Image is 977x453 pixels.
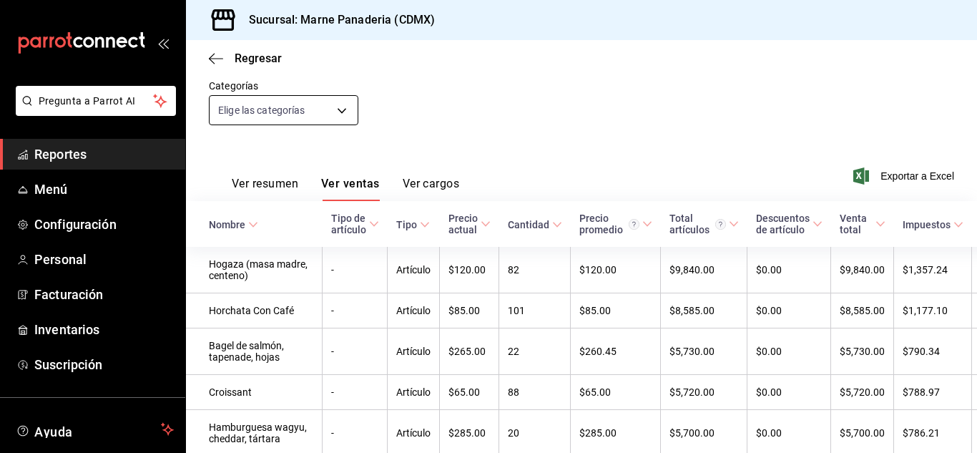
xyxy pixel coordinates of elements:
[388,293,440,328] td: Artículo
[237,11,435,29] h3: Sucursal: Marne Panaderia (CDMX)
[831,375,894,410] td: $5,720.00
[508,219,562,230] span: Cantidad
[440,247,499,293] td: $120.00
[579,213,652,235] span: Precio promedio
[747,247,831,293] td: $0.00
[508,219,549,230] div: Cantidad
[669,213,726,235] div: Total artículos
[579,213,639,235] div: Precio promedio
[499,375,571,410] td: 88
[571,375,661,410] td: $65.00
[186,247,323,293] td: Hogaza (masa madre, centeno)
[323,328,388,375] td: -
[661,247,747,293] td: $9,840.00
[756,213,810,235] div: Descuentos de artículo
[903,219,963,230] span: Impuestos
[186,293,323,328] td: Horchata Con Café
[232,177,459,201] div: navigation tabs
[571,293,661,328] td: $85.00
[218,103,305,117] span: Elige las categorías
[894,328,972,375] td: $790.34
[323,293,388,328] td: -
[499,293,571,328] td: 101
[34,355,174,374] span: Suscripción
[894,293,972,328] td: $1,177.10
[831,293,894,328] td: $8,585.00
[16,86,176,116] button: Pregunta a Parrot AI
[34,145,174,164] span: Reportes
[186,328,323,375] td: Bagel de salmón, tapenade, hojas
[747,328,831,375] td: $0.00
[209,219,258,230] span: Nombre
[440,293,499,328] td: $85.00
[186,375,323,410] td: Croissant
[331,213,379,235] span: Tipo de artículo
[499,247,571,293] td: 82
[903,219,951,230] div: Impuestos
[323,375,388,410] td: -
[388,328,440,375] td: Artículo
[756,213,823,235] span: Descuentos de artículo
[396,219,430,230] span: Tipo
[571,328,661,375] td: $260.45
[894,375,972,410] td: $788.97
[831,247,894,293] td: $9,840.00
[840,213,885,235] span: Venta total
[34,250,174,269] span: Personal
[34,215,174,234] span: Configuración
[499,328,571,375] td: 22
[388,375,440,410] td: Artículo
[440,375,499,410] td: $65.00
[571,247,661,293] td: $120.00
[715,219,726,230] svg: El total artículos considera cambios de precios en los artículos así como costos adicionales por ...
[629,219,639,230] svg: Precio promedio = Total artículos / cantidad
[661,328,747,375] td: $5,730.00
[331,213,366,235] div: Tipo de artículo
[34,180,174,199] span: Menú
[235,52,282,65] span: Regresar
[661,293,747,328] td: $8,585.00
[440,328,499,375] td: $265.00
[747,375,831,410] td: $0.00
[232,177,298,201] button: Ver resumen
[209,81,358,91] label: Categorías
[34,320,174,339] span: Inventarios
[747,293,831,328] td: $0.00
[669,213,739,235] span: Total artículos
[661,375,747,410] td: $5,720.00
[840,213,873,235] div: Venta total
[157,37,169,49] button: open_drawer_menu
[34,421,155,438] span: Ayuda
[448,213,478,235] div: Precio actual
[39,94,154,109] span: Pregunta a Parrot AI
[323,247,388,293] td: -
[894,247,972,293] td: $1,357.24
[448,213,491,235] span: Precio actual
[396,219,417,230] div: Tipo
[209,52,282,65] button: Regresar
[856,167,954,185] button: Exportar a Excel
[403,177,460,201] button: Ver cargos
[831,328,894,375] td: $5,730.00
[321,177,380,201] button: Ver ventas
[388,247,440,293] td: Artículo
[10,104,176,119] a: Pregunta a Parrot AI
[34,285,174,304] span: Facturación
[209,219,245,230] div: Nombre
